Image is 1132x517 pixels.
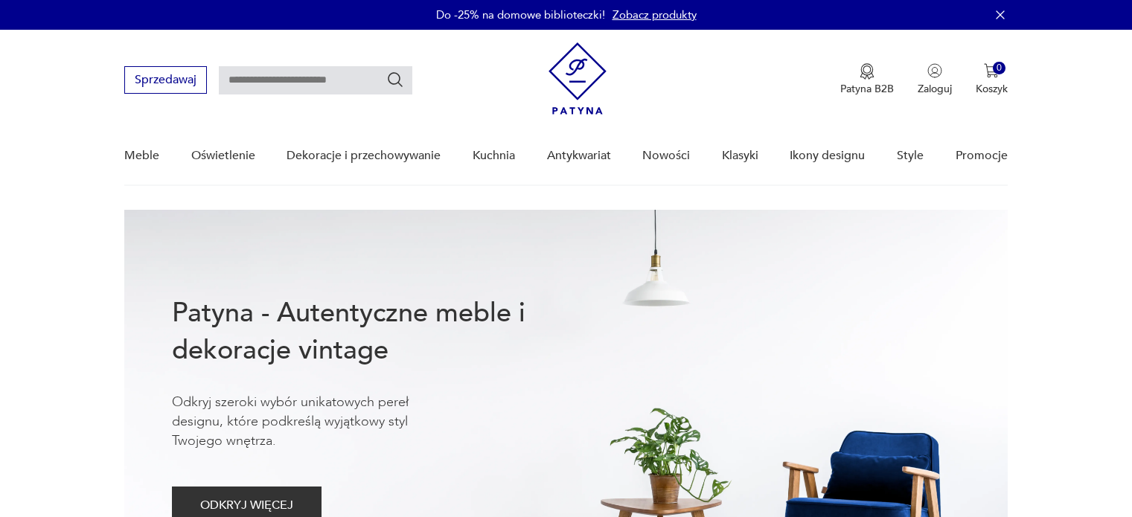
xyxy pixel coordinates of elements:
a: Dekoracje i przechowywanie [287,127,441,184]
button: 0Koszyk [976,63,1008,96]
a: Nowości [642,127,690,184]
a: Meble [124,127,159,184]
a: ODKRYJ WIĘCEJ [172,501,322,512]
p: Zaloguj [918,82,952,96]
button: Patyna B2B [840,63,894,96]
button: Sprzedawaj [124,66,207,94]
p: Koszyk [976,82,1008,96]
a: Klasyki [722,127,758,184]
a: Zobacz produkty [613,7,697,22]
h1: Patyna - Autentyczne meble i dekoracje vintage [172,295,574,369]
p: Do -25% na domowe biblioteczki! [436,7,605,22]
a: Style [897,127,924,184]
button: Zaloguj [918,63,952,96]
img: Patyna - sklep z meblami i dekoracjami vintage [549,42,607,115]
img: Ikonka użytkownika [927,63,942,78]
a: Ikona medaluPatyna B2B [840,63,894,96]
img: Ikona medalu [860,63,874,80]
div: 0 [993,62,1005,74]
a: Promocje [956,127,1008,184]
a: Sprzedawaj [124,76,207,86]
button: Szukaj [386,71,404,89]
a: Oświetlenie [191,127,255,184]
a: Ikony designu [790,127,865,184]
img: Ikona koszyka [984,63,999,78]
a: Kuchnia [473,127,515,184]
a: Antykwariat [547,127,611,184]
p: Odkryj szeroki wybór unikatowych pereł designu, które podkreślą wyjątkowy styl Twojego wnętrza. [172,393,455,451]
p: Patyna B2B [840,82,894,96]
